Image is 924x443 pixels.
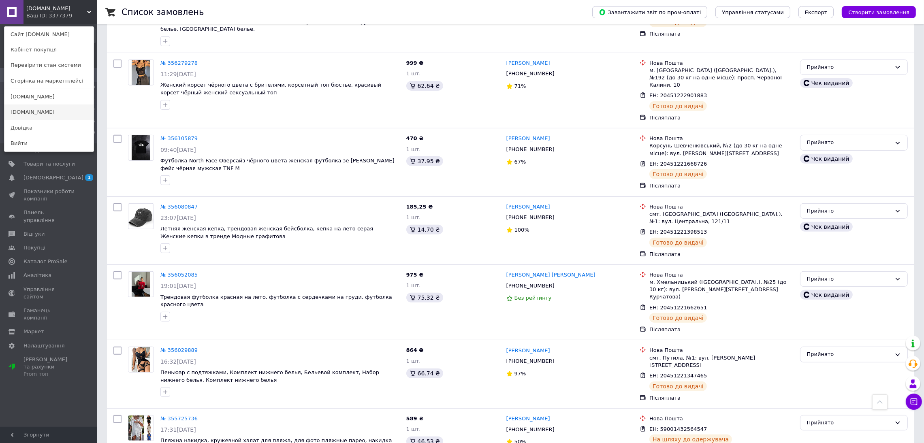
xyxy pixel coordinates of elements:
div: Прийнято [807,419,891,427]
div: Чек виданий [800,78,853,88]
button: Експорт [798,6,834,18]
span: [PERSON_NAME] та рахунки [23,356,75,378]
span: Гаманець компанії [23,307,75,322]
a: [DOMAIN_NAME] [4,104,94,120]
span: 19:01[DATE] [160,283,196,289]
a: Пеньюар с подтяжками, Комплект нижнего белья, Бельевой комплект, Набор нижнего белья, Комплект ни... [160,369,379,383]
img: Фото товару [128,204,154,228]
span: [DEMOGRAPHIC_DATA] [23,174,83,181]
span: Створити замовлення [848,9,909,15]
div: Прийнято [807,275,891,283]
div: 62.64 ₴ [406,81,443,91]
span: ЕН: 20451221662651 [649,305,707,311]
a: [PERSON_NAME] [506,203,550,211]
div: м. [GEOGRAPHIC_DATA] ([GEOGRAPHIC_DATA].), №192 (до 30 кг на одне місце): просп. Червоної Калини, 10 [649,67,793,89]
span: 1 шт. [406,426,421,432]
div: Прийнято [807,138,891,147]
span: Аналітика [23,272,51,279]
span: 185,25 ₴ [406,204,433,210]
div: 75.32 ₴ [406,293,443,302]
div: смт. Путила, №1: вул. [PERSON_NAME][STREET_ADDRESS] [649,354,793,369]
span: Експорт [805,9,828,15]
span: Каталог ProSale [23,258,67,265]
span: Завантажити звіт по пром-оплаті [599,9,701,16]
span: Управління статусами [722,9,784,15]
span: Без рейтингу [514,295,552,301]
span: Показники роботи компанії [23,188,75,202]
div: Нова Пошта [649,135,793,142]
span: 1 шт. [406,146,421,152]
div: смт. [GEOGRAPHIC_DATA] ([GEOGRAPHIC_DATA].), №1: вул. Центральна, 121/11 [649,211,793,225]
div: Нова Пошта [649,347,793,354]
span: 864 ₴ [406,347,424,353]
div: Готово до видачі [649,238,707,247]
img: Фото товару [132,347,151,372]
div: Післяплата [649,182,793,190]
a: № 356029889 [160,347,198,353]
a: [PERSON_NAME] [506,347,550,355]
a: Довідка [4,120,94,136]
a: Футболка North Face Оверсайз чёрного цвета женская футболка зе [PERSON_NAME] фейс чёрная мужская ... [160,158,395,171]
a: Перевірити стан системи [4,58,94,73]
span: ЕН: 20451221347465 [649,373,707,379]
div: Чек виданий [800,222,853,232]
div: Прийнято [807,207,891,215]
span: 1 [85,174,93,181]
div: Чек виданий [800,154,853,164]
div: Prom топ [23,371,75,378]
img: Фото товару [132,60,151,85]
div: Післяплата [649,114,793,121]
div: Ваш ID: 3377379 [26,12,60,19]
a: Женский корсет чёрного цвета с брителями, корсетный топ бюстье, красивый корсет чёрный женский се... [160,82,381,96]
span: 97% [514,371,526,377]
div: Готово до видачі [649,381,707,391]
span: 23:07[DATE] [160,215,196,221]
a: Трендовая футболка красная на лето, футболка с сердечками на груди, футболка красного цвета [160,294,392,308]
a: [PERSON_NAME] [PERSON_NAME] [506,271,595,279]
a: Кабінет покупця [4,42,94,58]
span: [PHONE_NUMBER] [506,426,555,432]
a: [PERSON_NAME] [506,135,550,143]
div: Прийнято [807,350,891,359]
a: Фото товару [128,347,154,373]
span: 100% [514,227,529,233]
a: Фото товару [128,135,154,161]
span: 589 ₴ [406,415,424,422]
span: 1 шт. [406,70,421,77]
span: Панель управління [23,209,75,224]
div: Готово до видачі [649,313,707,323]
a: Летняя женская кепка, трендовая женская бейсболка, кепка на лето серая Женские кепки в тренде Мод... [160,226,373,239]
div: Післяплата [649,394,793,402]
span: 71% [514,83,526,89]
span: 09:40[DATE] [160,147,196,153]
span: Відгуки [23,230,45,238]
span: Покупці [23,244,45,251]
a: Сторінка на маркетплейсі [4,73,94,89]
span: [PHONE_NUMBER] [506,283,555,289]
span: [PHONE_NUMBER] [506,70,555,77]
span: ЕН: 59001432564547 [649,426,707,432]
div: Прийнято [807,63,891,72]
a: № 356279278 [160,60,198,66]
a: Сайт [DOMAIN_NAME] [4,27,94,42]
div: 37.95 ₴ [406,156,443,166]
span: 17:31[DATE] [160,426,196,433]
div: Післяплата [649,326,793,333]
div: 14.70 ₴ [406,225,443,234]
span: Маркет [23,328,44,335]
a: Фото товару [128,60,154,85]
div: Нова Пошта [649,271,793,279]
span: vladeri.store [26,5,87,12]
a: Вийти [4,136,94,151]
div: Нова Пошта [649,60,793,67]
a: Фото товару [128,415,154,441]
img: Фото товару [128,415,154,441]
h1: Список замовлень [122,7,204,17]
span: 1 шт. [406,214,421,220]
span: 11:29[DATE] [160,71,196,77]
a: № 356105879 [160,135,198,141]
span: 67% [514,159,526,165]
